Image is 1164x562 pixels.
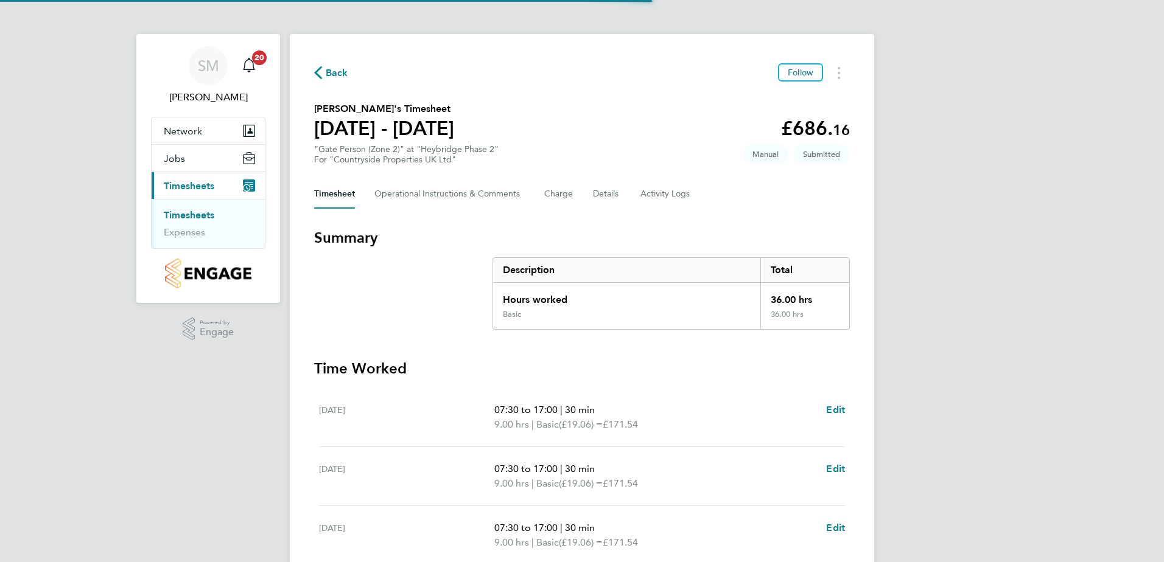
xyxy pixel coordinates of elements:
[494,536,529,548] span: 9.00 hrs
[494,522,558,533] span: 07:30 to 17:00
[152,117,265,144] button: Network
[319,462,494,491] div: [DATE]
[314,359,850,378] h3: Time Worked
[152,172,265,199] button: Timesheets
[788,67,813,78] span: Follow
[165,258,251,288] img: countryside-properties-logo-retina.png
[493,283,760,310] div: Hours worked
[531,536,534,548] span: |
[531,477,534,489] span: |
[603,536,638,548] span: £171.54
[493,257,850,330] div: Summary
[152,145,265,172] button: Jobs
[198,58,219,74] span: SM
[314,116,454,140] h1: [DATE] - [DATE]
[314,154,499,165] div: For "Countryside Properties UK Ltd"
[603,418,638,430] span: £171.54
[826,462,845,476] a: Edit
[151,90,265,105] span: Stephen Mitchinson
[565,522,595,533] span: 30 min
[319,521,494,550] div: [DATE]
[152,199,265,248] div: Timesheets
[493,258,760,282] div: Description
[536,476,559,491] span: Basic
[559,418,603,430] span: (£19.06) =
[565,463,595,474] span: 30 min
[151,258,265,288] a: Go to home page
[560,404,563,415] span: |
[319,403,494,432] div: [DATE]
[136,34,280,303] nav: Main navigation
[200,327,234,338] span: Engage
[603,477,638,489] span: £171.54
[536,535,559,550] span: Basic
[640,179,692,209] button: Activity Logs
[494,477,529,489] span: 9.00 hrs
[314,65,348,80] button: Back
[237,46,261,85] a: 20
[760,283,849,310] div: 36.00 hrs
[560,463,563,474] span: |
[164,153,185,164] span: Jobs
[314,179,355,209] button: Timesheet
[314,228,850,248] h3: Summary
[560,522,563,533] span: |
[544,179,573,209] button: Charge
[374,179,525,209] button: Operational Instructions & Comments
[793,144,850,164] span: This timesheet is Submitted.
[164,209,214,221] a: Timesheets
[494,418,529,430] span: 9.00 hrs
[826,404,845,415] span: Edit
[781,117,850,140] app-decimal: £686.
[760,310,849,329] div: 36.00 hrs
[151,46,265,105] a: SM[PERSON_NAME]
[778,63,823,82] button: Follow
[503,310,521,319] div: Basic
[531,418,534,430] span: |
[565,404,595,415] span: 30 min
[826,403,845,417] a: Edit
[593,179,621,209] button: Details
[536,417,559,432] span: Basic
[833,121,850,139] span: 16
[494,463,558,474] span: 07:30 to 17:00
[252,50,267,65] span: 20
[559,477,603,489] span: (£19.06) =
[314,144,499,165] div: "Gate Person (Zone 2)" at "Heybridge Phase 2"
[826,463,845,474] span: Edit
[326,66,348,80] span: Back
[826,522,845,533] span: Edit
[828,63,850,82] button: Timesheets Menu
[164,180,214,192] span: Timesheets
[314,102,454,116] h2: [PERSON_NAME]'s Timesheet
[494,404,558,415] span: 07:30 to 17:00
[743,144,788,164] span: This timesheet was manually created.
[559,536,603,548] span: (£19.06) =
[200,317,234,328] span: Powered by
[826,521,845,535] a: Edit
[760,258,849,282] div: Total
[183,317,234,341] a: Powered byEngage
[164,226,205,238] a: Expenses
[164,125,202,137] span: Network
